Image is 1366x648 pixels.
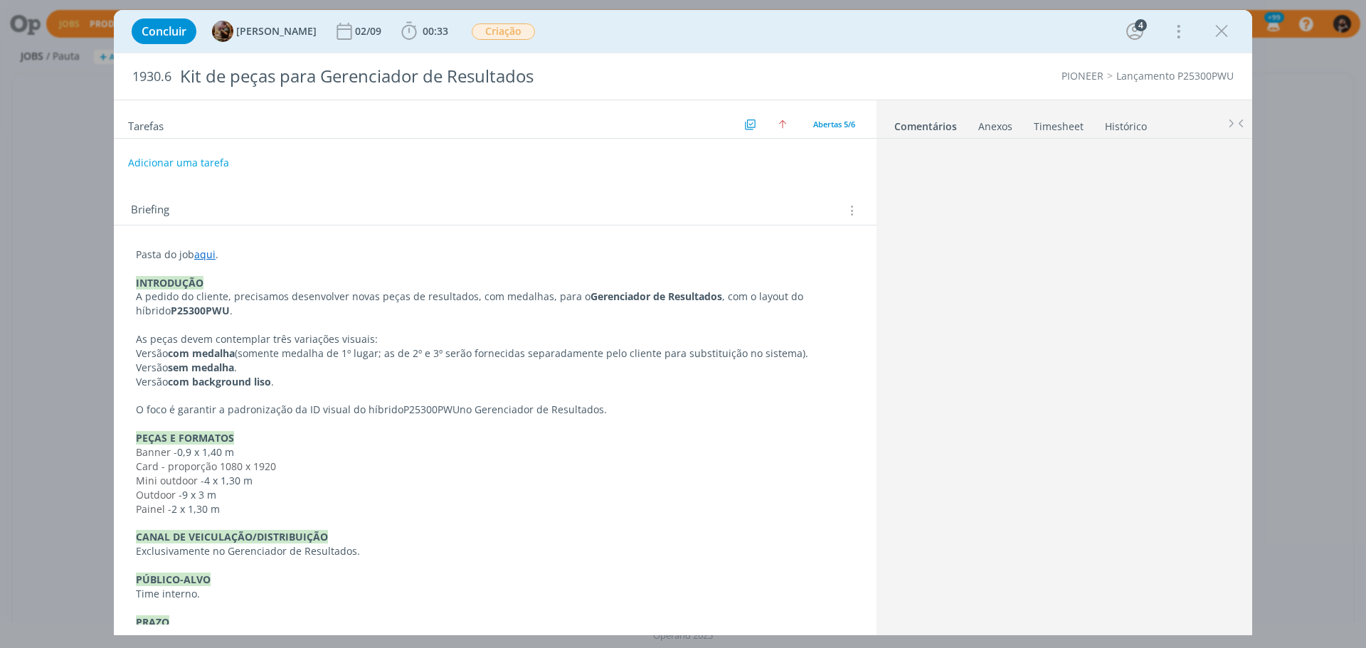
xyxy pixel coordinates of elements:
[355,26,384,36] div: 02/09
[236,26,317,36] span: [PERSON_NAME]
[177,445,234,459] span: 0,9 x 1,40 m
[212,21,233,42] img: A
[136,276,203,290] strong: INTRODUÇÃO
[1104,113,1148,134] a: Histórico
[136,488,854,502] p: 9 x 3 m
[1033,113,1084,134] a: Timesheet
[978,119,1012,134] div: Anexos
[398,20,452,43] button: 00:33
[894,113,958,134] a: Comentários
[136,290,854,318] p: A pedido do cliente, precisamos desenvolver novas peças de resultados, com medalhas, para o , com...
[136,375,854,389] p: Versão .
[472,23,535,40] span: Criação
[471,23,536,41] button: Criação
[136,615,169,629] strong: PRAZO
[114,10,1252,635] div: dialog
[168,375,271,388] strong: com background liso
[136,431,234,445] strong: PEÇAS E FORMATOS
[136,445,177,459] span: Banner -
[136,530,328,543] strong: CANAL DE VEICULAÇÃO/DISTRIBUIÇÃO
[136,573,211,586] strong: PÚBLICO-ALVO
[142,26,186,37] span: Concluir
[131,201,169,220] span: Briefing
[1061,69,1103,83] a: PIONEER
[136,460,276,473] span: Card - proporção 1080 x 1920
[168,361,234,374] strong: sem medalha
[171,304,230,317] strong: P25300PWU
[132,18,196,44] button: Concluir
[136,544,854,558] p: Exclusivamente no Gerenciador de Resultados.
[136,474,854,488] p: 4 x 1,30 m
[174,59,769,94] div: Kit de peças para Gerenciador de Resultados
[1123,20,1146,43] button: 4
[127,150,230,176] button: Adicionar uma tarefa
[136,332,854,346] p: As peças devem contemplar três variações visuais:
[136,587,200,600] span: Time interno.
[136,346,854,361] p: Versão (somente medalha de 1º lugar; as de 2º e 3º serão fornecidas separadamente pelo cliente pa...
[1135,19,1147,31] div: 4
[128,116,164,133] span: Tarefas
[136,403,854,417] p: O foco é garantir a padronização da ID visual do híbrido no Gerenciador de Resultados.
[136,488,182,501] span: Outdoor -
[136,502,171,516] span: Painel -
[136,502,854,516] p: 2 x 1,30 m
[136,361,854,375] p: Versão .
[813,119,855,129] span: Abertas 5/6
[136,248,854,262] p: Pasta do job .
[778,120,787,129] img: arrow-up.svg
[423,24,448,38] span: 00:33
[132,69,171,85] span: 1930.6
[212,21,317,42] button: A[PERSON_NAME]
[1116,69,1234,83] a: Lançamento P25300PWU
[591,290,722,303] strong: Gerenciador de Resultados
[194,248,216,261] a: aqui
[168,346,235,360] strong: com medalha
[403,403,460,416] span: P25300PWU
[136,474,204,487] span: Mini outdoor -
